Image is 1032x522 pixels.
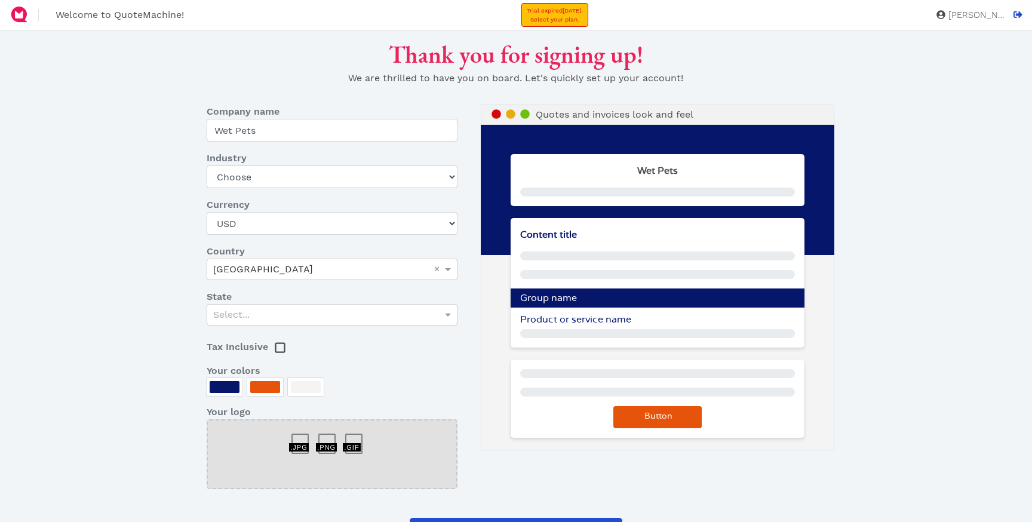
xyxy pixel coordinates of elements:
div: Select... [207,305,457,325]
span: Content title [520,230,577,239]
div: Quotes and invoices look and feel [481,105,834,125]
span: Trial expired . Select your plan. [527,7,583,23]
span: Thank you for signing up! [389,39,643,70]
span: Your colors [207,364,260,378]
img: QuoteM_icon_flat.png [10,5,29,24]
span: Your logo [207,405,251,419]
strong: Wet Pets [637,166,678,176]
span: [DATE] [563,7,581,14]
a: Trial expired[DATE].Select your plan. [521,3,588,27]
span: Country [207,244,245,259]
span: Product or service name [520,315,631,324]
span: [PERSON_NAME] [945,11,1005,20]
span: Group name [520,293,577,303]
span: Clear value [432,259,442,280]
span: × [434,263,440,274]
span: Tax Inclusive [207,341,268,352]
span: Currency [207,198,250,212]
button: Button [613,406,702,428]
span: We are thrilled to have you on board. Let's quickly set up your account! [348,72,683,84]
span: State [207,290,232,304]
span: Industry [207,151,247,165]
span: Welcome to QuoteMachine! [56,9,184,20]
span: [GEOGRAPHIC_DATA] [213,263,313,275]
span: Button [643,412,672,420]
span: Company name [207,105,279,119]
